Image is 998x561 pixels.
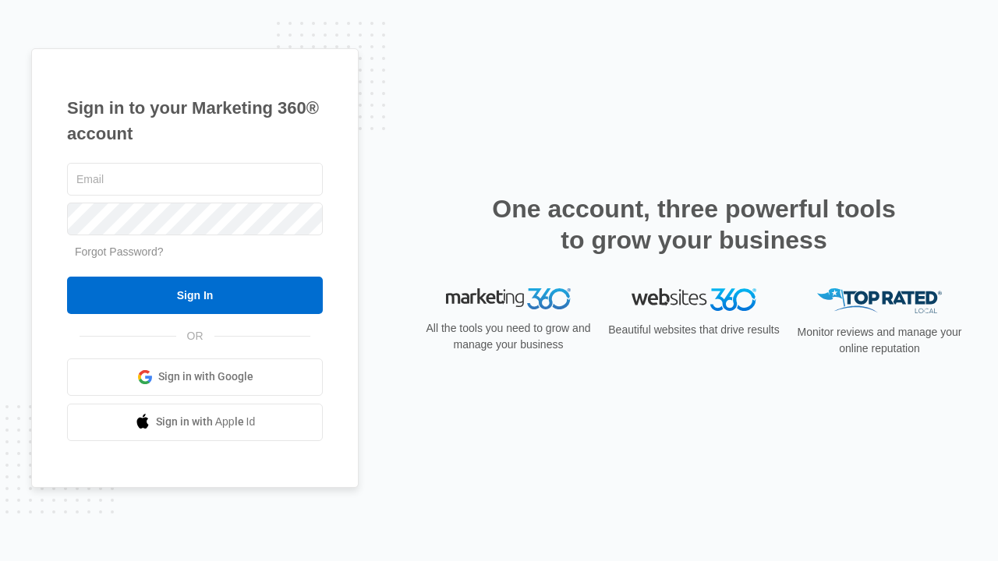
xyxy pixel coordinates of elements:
[67,404,323,441] a: Sign in with Apple Id
[792,324,967,357] p: Monitor reviews and manage your online reputation
[176,328,214,344] span: OR
[75,245,164,258] a: Forgot Password?
[817,288,942,314] img: Top Rated Local
[67,358,323,396] a: Sign in with Google
[632,288,756,311] img: Websites 360
[67,163,323,196] input: Email
[156,414,256,430] span: Sign in with Apple Id
[67,95,323,146] h1: Sign in to your Marketing 360® account
[607,322,781,338] p: Beautiful websites that drive results
[421,320,596,353] p: All the tools you need to grow and manage your business
[446,288,571,310] img: Marketing 360
[158,369,253,385] span: Sign in with Google
[487,193,901,256] h2: One account, three powerful tools to grow your business
[67,277,323,314] input: Sign In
